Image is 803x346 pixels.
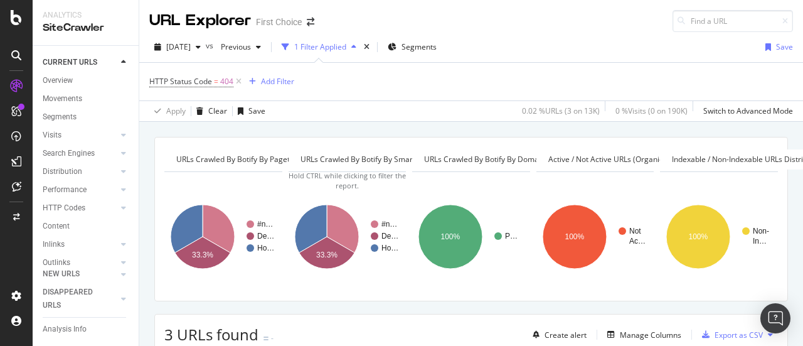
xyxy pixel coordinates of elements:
[244,74,294,89] button: Add Filter
[220,73,233,90] span: 404
[43,238,65,251] div: Inlinks
[43,323,87,336] div: Analysis Info
[257,244,274,252] text: Ho…
[522,105,600,116] div: 0.02 % URLs ( 3 on 13K )
[257,232,274,241] text: De…
[43,256,117,269] a: Outlinks
[381,244,398,252] text: Ho…
[505,232,518,241] text: P…
[698,101,793,121] button: Switch to Advanced Mode
[43,183,117,197] a: Performance
[43,147,117,160] a: Search Engines
[43,202,85,215] div: HTTP Codes
[43,147,95,160] div: Search Engines
[602,327,681,342] button: Manage Columns
[164,324,258,345] span: 3 URLs found
[43,268,117,281] a: NEW URLS
[615,105,688,116] div: 0 % Visits ( 0 on 190K )
[192,251,213,259] text: 33.3%
[277,37,361,57] button: 1 Filter Applied
[298,149,446,170] h4: URLs Crawled By Botify By smartlink
[776,41,793,52] div: Save
[381,220,397,229] text: #n…
[383,37,442,57] button: Segments
[545,330,587,340] div: Create alert
[536,182,652,291] svg: A chart.
[43,286,106,312] div: DISAPPEARED URLS
[43,10,129,21] div: Analytics
[753,237,767,246] text: In…
[629,237,646,246] text: Ac…
[760,37,793,57] button: Save
[174,149,321,170] h4: URLs Crawled By Botify By pagetype
[43,183,87,197] div: Performance
[307,18,314,26] div: arrow-right-arrow-left
[316,251,338,259] text: 33.3%
[206,40,216,51] span: vs
[149,101,186,121] button: Apply
[43,202,117,215] a: HTTP Codes
[191,101,227,121] button: Clear
[149,76,212,87] span: HTTP Status Code
[271,333,274,343] div: -
[289,182,405,291] svg: A chart.
[715,330,763,340] div: Export as CSV
[216,41,251,52] span: Previous
[43,56,117,69] a: CURRENT URLS
[43,92,82,105] div: Movements
[422,149,564,170] h4: URLs Crawled By Botify By domain
[381,232,398,241] text: De…
[689,232,708,241] text: 100%
[289,171,406,190] span: Hold CTRL while clicking to filter the report.
[248,105,265,116] div: Save
[43,165,117,178] a: Distribution
[697,325,763,345] button: Export as CSV
[760,303,790,333] div: Open Intercom Messenger
[43,92,130,105] a: Movements
[294,41,346,52] div: 1 Filter Applied
[43,129,117,142] a: Visits
[166,105,186,116] div: Apply
[660,182,776,291] svg: A chart.
[261,76,294,87] div: Add Filter
[263,337,269,340] img: Equal
[673,10,793,32] input: Find a URL
[43,323,130,336] a: Analysis Info
[257,220,273,229] text: #n…
[43,74,130,87] a: Overview
[256,16,302,28] div: First Choice
[43,129,61,142] div: Visits
[176,154,302,165] span: URLs Crawled By Botify By pagetype
[546,149,699,170] h4: Active / Not Active URLs
[528,325,587,345] button: Create alert
[43,220,70,233] div: Content
[43,111,130,124] a: Segments
[214,76,218,87] span: =
[620,330,681,340] div: Manage Columns
[629,227,641,235] text: Not
[43,220,130,233] a: Content
[300,154,427,165] span: URLs Crawled By Botify By smartlink
[43,111,77,124] div: Segments
[43,165,82,178] div: Distribution
[424,154,545,165] span: URLs Crawled By Botify By domain
[565,232,584,241] text: 100%
[703,105,793,116] div: Switch to Advanced Mode
[441,232,460,241] text: 100%
[43,74,73,87] div: Overview
[164,182,280,291] svg: A chart.
[548,154,681,165] span: Active / Not Active URLs (organic - all)
[753,227,769,235] text: Non-
[412,182,528,291] div: A chart.
[233,101,265,121] button: Save
[208,105,227,116] div: Clear
[43,256,70,269] div: Outlinks
[43,21,129,35] div: SiteCrawler
[43,268,80,281] div: NEW URLS
[43,286,117,312] a: DISAPPEARED URLS
[166,41,191,52] span: 2025 Oct. 2nd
